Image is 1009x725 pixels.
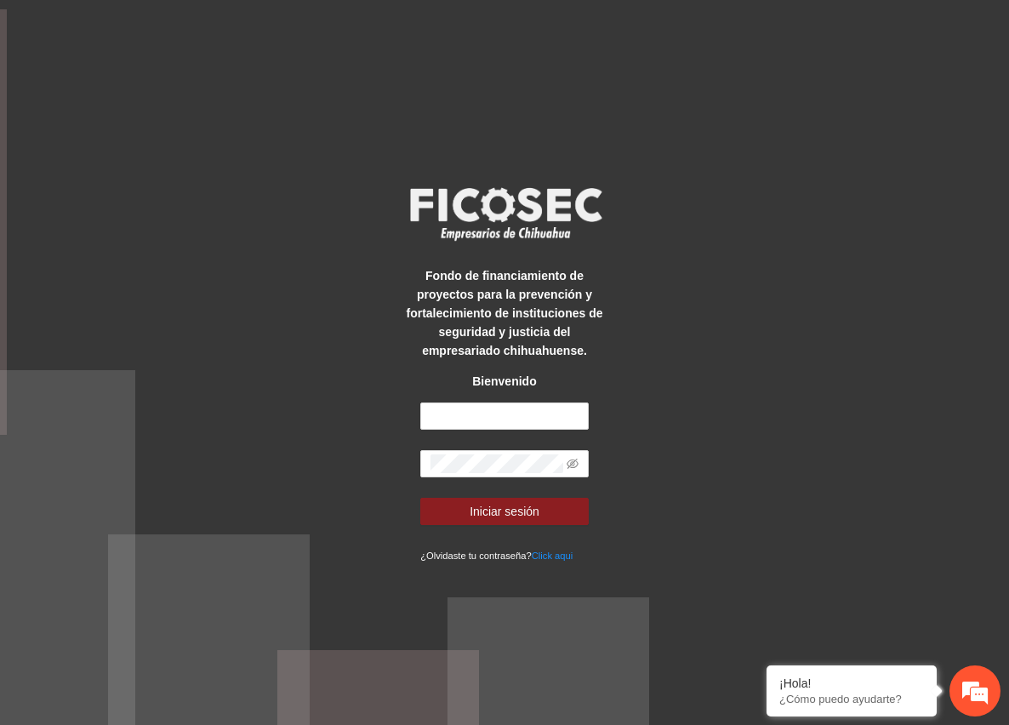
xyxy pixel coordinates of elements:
[472,374,536,388] strong: Bienvenido
[470,502,539,521] span: Iniciar sesión
[420,551,573,561] small: ¿Olvidaste tu contraseña?
[399,182,612,245] img: logo
[420,498,589,525] button: Iniciar sesión
[779,693,924,705] p: ¿Cómo puedo ayudarte?
[532,551,573,561] a: Click aqui
[567,458,579,470] span: eye-invisible
[406,269,602,357] strong: Fondo de financiamiento de proyectos para la prevención y fortalecimiento de instituciones de seg...
[779,676,924,690] div: ¡Hola!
